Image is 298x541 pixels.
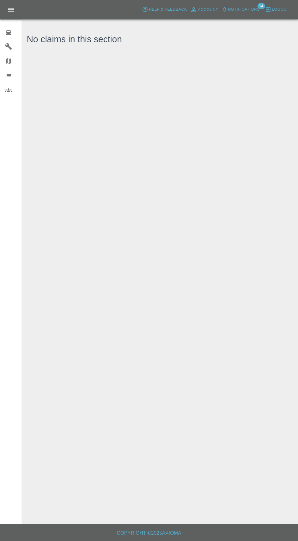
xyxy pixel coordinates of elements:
span: Account [198,6,218,13]
button: Open drawer [4,2,18,17]
button: Logout [264,5,291,14]
a: Account [189,5,220,15]
span: Help & Feedback [149,6,187,13]
span: Notifications [228,6,260,13]
span: 14 [257,3,265,9]
span: Logout [272,6,289,13]
button: Help & Feedback [140,5,188,14]
h3: No claims in this section [27,33,122,46]
h6: Copyright © 2025 Axioma [5,529,293,537]
button: Notifications [220,5,261,14]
